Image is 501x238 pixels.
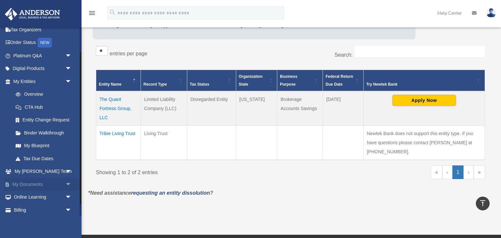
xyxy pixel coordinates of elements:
a: Previous [442,165,452,179]
th: Business Purpose: Activate to sort [277,70,323,91]
i: menu [88,9,96,17]
a: Tax Organizers [5,23,82,36]
a: Entity Change Request [9,114,78,127]
td: Brokerage Accounts Savings [277,91,323,126]
span: Entity Name [99,82,121,87]
th: Entity Name: Activate to invert sorting [96,70,141,91]
a: Order StatusNEW [5,36,82,49]
a: requesting an entity dissolution [131,190,210,196]
div: NEW [38,38,52,48]
td: [US_STATE] [236,91,277,126]
span: Business Purpose [280,74,297,87]
a: Billingarrow_drop_down [5,203,82,217]
a: First [431,165,442,179]
a: My Entitiesarrow_drop_down [5,75,78,88]
span: Record Type [144,82,167,87]
th: Record Type: Activate to sort [141,70,187,91]
span: arrow_drop_down [65,178,78,191]
span: arrow_drop_down [65,191,78,204]
a: Last [474,165,485,179]
th: Organization State: Activate to sort [236,70,277,91]
span: arrow_drop_down [65,62,78,76]
a: vertical_align_top [476,197,490,210]
a: Binder Walkthrough [9,126,78,139]
label: Search: [335,52,353,58]
span: arrow_drop_down [65,165,78,178]
i: search [109,9,116,16]
span: arrow_drop_down [65,49,78,63]
button: Apply Now [392,95,456,106]
a: menu [88,11,96,17]
div: Try Newtek Bank [366,80,475,88]
a: My [PERSON_NAME] Teamarrow_drop_down [5,165,82,178]
span: arrow_drop_down [65,203,78,217]
a: Platinum Q&Aarrow_drop_down [5,49,82,62]
span: Organization State [239,74,263,87]
em: *Need assistance ? [88,190,213,196]
a: Next [463,165,474,179]
span: arrow_drop_down [65,75,78,88]
td: Limited Liability Company (LLC) [141,91,187,126]
td: Newtek Bank does not support this entity type. If you have questions please contact [PERSON_NAME]... [363,126,485,160]
span: Federal Return Due Date [326,74,353,87]
td: [DATE] [323,91,363,126]
a: CTA Hub [9,101,78,114]
a: My Blueprint [9,139,78,152]
a: Tax Due Dates [9,152,78,165]
td: The Quant Fortress Group, LLC [96,91,141,126]
td: Disregarded Entity [187,91,236,126]
th: Federal Return Due Date: Activate to sort [323,70,363,91]
td: Tribie Living Trust [96,126,141,160]
a: 1 [452,165,464,179]
td: Living Trust [141,126,187,160]
i: vertical_align_top [479,199,487,207]
th: Try Newtek Bank : Activate to sort [363,70,485,91]
a: Online Learningarrow_drop_down [5,191,82,204]
a: Overview [9,88,75,101]
a: My Documentsarrow_drop_down [5,178,82,191]
img: Anderson Advisors Platinum Portal [3,8,62,21]
img: User Pic [486,8,496,18]
div: Showing 1 to 2 of 2 entries [96,165,286,177]
span: Tax Status [190,82,209,87]
label: entries per page [110,51,147,56]
a: Digital Productsarrow_drop_down [5,62,82,75]
th: Tax Status: Activate to sort [187,70,236,91]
